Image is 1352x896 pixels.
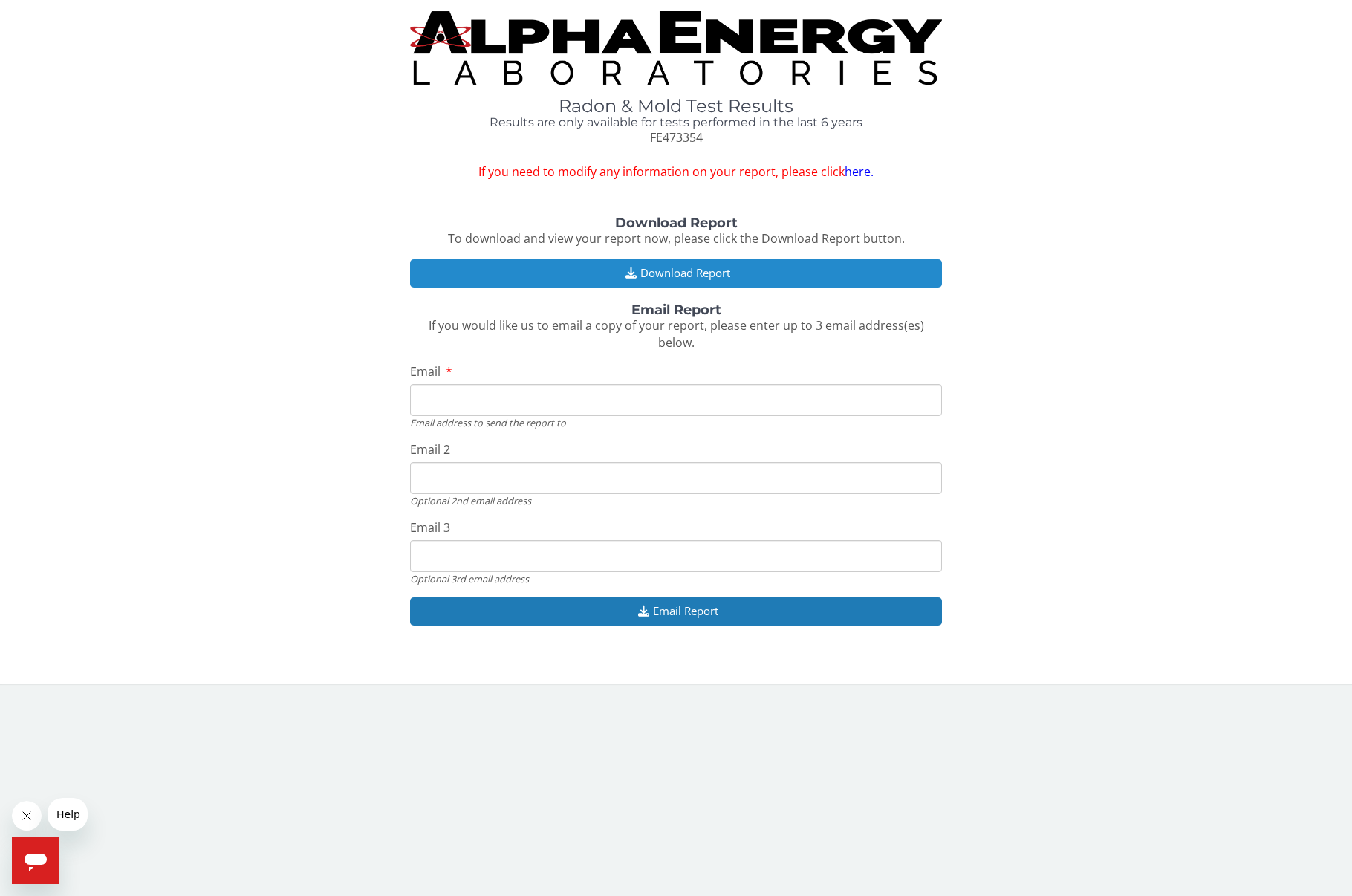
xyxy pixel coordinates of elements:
[845,163,874,180] a: here.
[410,572,942,585] div: Optional 3rd email address
[429,317,924,351] span: If you would like us to email a copy of your report, please enter up to 3 email address(es) below.
[410,494,942,507] div: Optional 2nd email address
[410,259,942,287] button: Download Report
[410,116,942,129] h4: Results are only available for tests performed in the last 6 years
[631,302,721,318] strong: Email Report
[48,798,88,831] iframe: Message from company
[615,215,738,231] strong: Download Report
[12,837,59,884] iframe: Button to launch messaging window
[12,801,42,831] iframe: Close message
[410,163,942,181] span: If you need to modify any information on your report, please click
[410,416,942,429] div: Email address to send the report to
[448,230,905,247] span: To download and view your report now, please click the Download Report button.
[410,97,942,116] h1: Radon & Mold Test Results
[410,597,942,625] button: Email Report
[410,11,942,85] img: TightCrop.jpg
[410,363,441,380] span: Email
[410,441,450,458] span: Email 2
[410,519,450,536] span: Email 3
[650,129,703,146] span: FE473354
